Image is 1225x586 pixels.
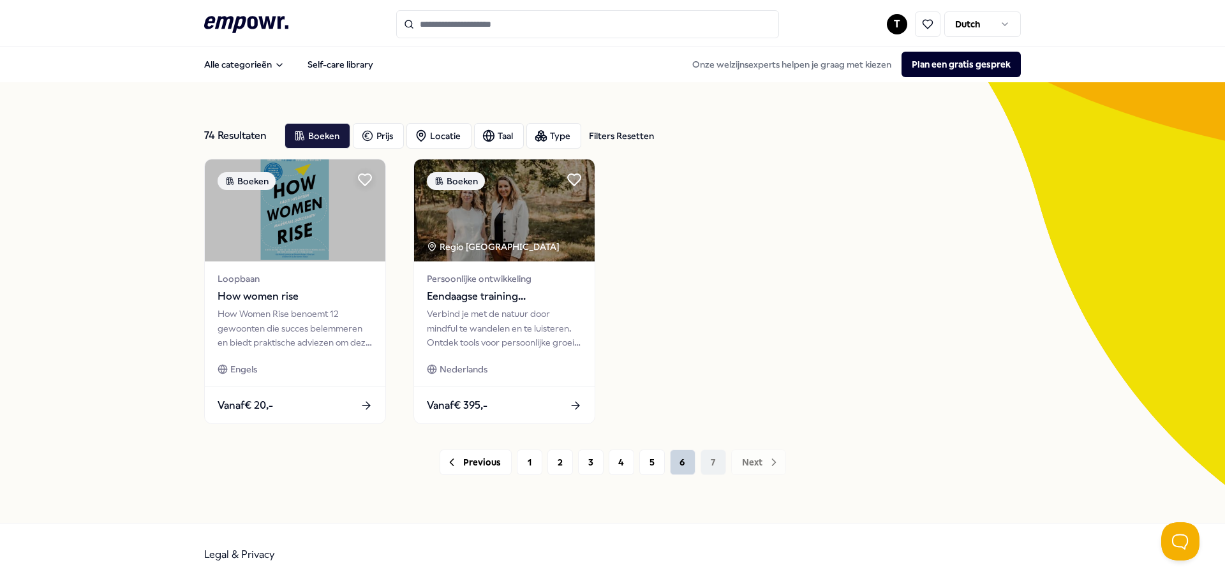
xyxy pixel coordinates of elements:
div: Boeken [427,172,485,190]
button: 3 [578,450,604,475]
div: Filters Resetten [589,129,654,143]
button: T [887,14,907,34]
div: Boeken [218,172,276,190]
button: Locatie [406,123,471,149]
img: package image [414,159,595,261]
iframe: Help Scout Beacon - Open [1161,522,1199,560]
button: Type [526,123,581,149]
a: package imageBoekenRegio [GEOGRAPHIC_DATA] Persoonlijke ontwikkelingEendaagse training Stresshers... [413,159,595,424]
span: Vanaf € 395,- [427,397,487,414]
button: 2 [547,450,573,475]
button: 5 [639,450,665,475]
a: Self-care library [297,52,383,77]
div: Regio [GEOGRAPHIC_DATA] [427,240,561,254]
div: Verbind je met de natuur door mindful te wandelen en te luisteren. Ontdek tools voor persoonlijke... [427,307,582,349]
button: Alle categorieën [194,52,295,77]
span: Nederlands [440,362,487,376]
div: How Women Rise benoemt 12 gewoonten die succes belemmeren en biedt praktische adviezen om deze te... [218,307,373,349]
button: Previous [440,450,512,475]
button: Plan een gratis gesprek [902,52,1021,77]
span: Engels [230,362,257,376]
input: Search for products, categories or subcategories [396,10,779,38]
button: 1 [517,450,542,475]
span: Loopbaan [218,272,373,286]
a: Legal & Privacy [204,548,275,560]
span: Persoonlijke ontwikkeling [427,272,582,286]
a: package imageBoekenLoopbaanHow women riseHow Women Rise benoemt 12 gewoonten die succes belemmere... [204,159,386,424]
button: Taal [474,123,524,149]
span: Eendaagse training Stressherstel en Vitaliteit [427,288,582,305]
button: Prijs [353,123,404,149]
div: Onze welzijnsexperts helpen je graag met kiezen [682,52,1021,77]
img: package image [205,159,385,261]
button: 4 [609,450,634,475]
button: 6 [670,450,695,475]
div: 74 Resultaten [204,123,274,149]
span: How women rise [218,288,373,305]
nav: Main [194,52,383,77]
button: Boeken [285,123,350,149]
span: Vanaf € 20,- [218,397,273,414]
